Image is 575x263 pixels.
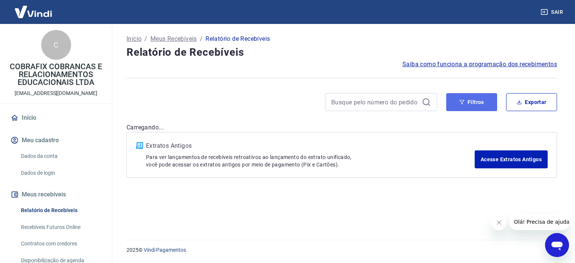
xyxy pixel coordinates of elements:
[492,215,506,230] iframe: Fechar mensagem
[206,34,270,43] p: Relatório de Recebíveis
[9,0,58,23] img: Vindi
[127,45,557,60] h4: Relatório de Recebíveis
[144,34,147,43] p: /
[545,233,569,257] iframe: Botão para abrir a janela de mensagens
[475,150,548,168] a: Acesse Extratos Antigos
[127,246,557,254] p: 2025 ©
[18,220,103,235] a: Recebíveis Futuros Online
[15,89,97,97] p: [EMAIL_ADDRESS][DOMAIN_NAME]
[18,165,103,181] a: Dados de login
[146,153,475,168] p: Para ver lançamentos de recebíveis retroativos ao lançamento do extrato unificado, você pode aces...
[539,5,566,19] button: Sair
[144,247,186,253] a: Vindi Pagamentos
[150,34,197,43] a: Meus Recebíveis
[200,34,203,43] p: /
[127,34,142,43] a: Início
[41,30,71,60] div: C
[127,123,557,132] p: Carregando...
[9,110,103,126] a: Início
[506,93,557,111] button: Exportar
[6,63,106,86] p: COBRAFIX COBRANCAS E RELACIONAMENTOS EDUCACIONAIS LTDA
[9,186,103,203] button: Meus recebíveis
[18,149,103,164] a: Dados da conta
[9,132,103,149] button: Meu cadastro
[446,93,497,111] button: Filtros
[331,97,419,108] input: Busque pelo número do pedido
[509,214,569,230] iframe: Mensagem da empresa
[18,236,103,251] a: Contratos com credores
[18,203,103,218] a: Relatório de Recebíveis
[136,142,143,149] img: ícone
[4,5,63,11] span: Olá! Precisa de ajuda?
[146,141,475,150] p: Extratos Antigos
[402,60,557,69] a: Saiba como funciona a programação dos recebimentos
